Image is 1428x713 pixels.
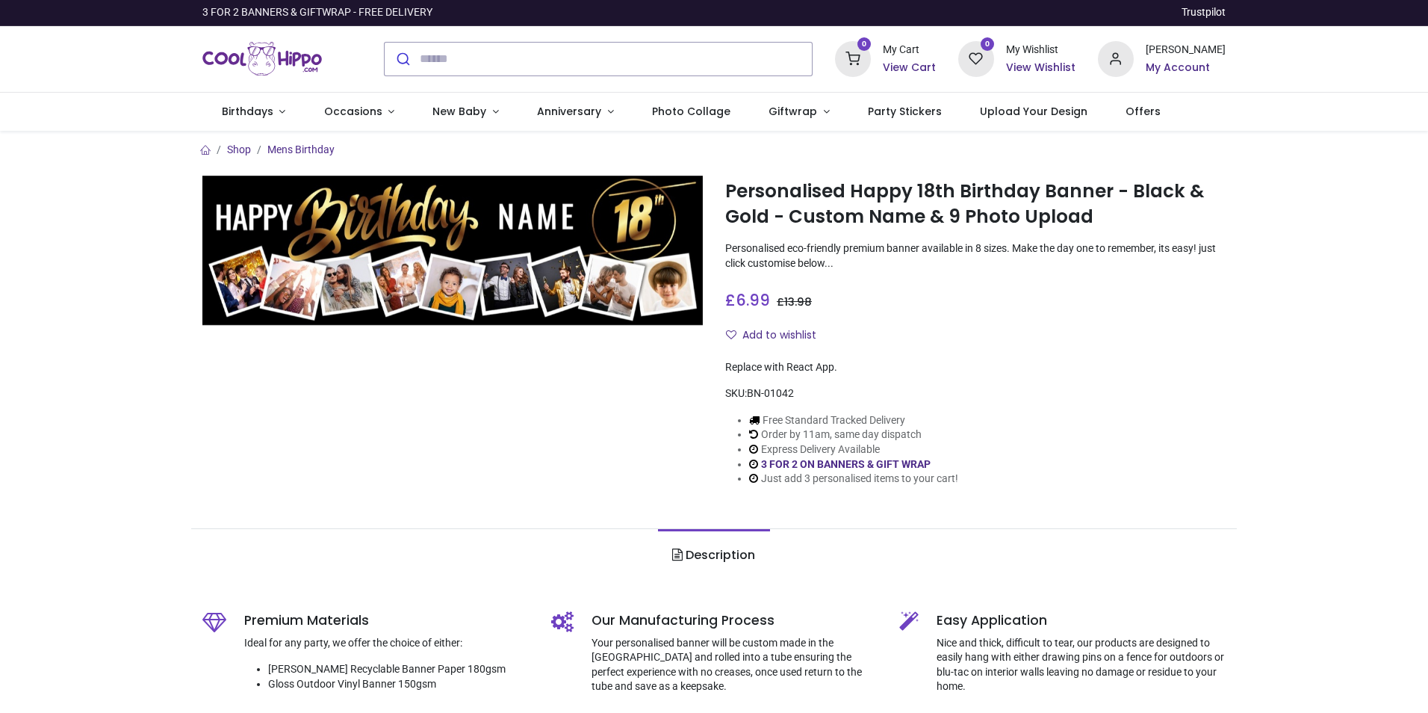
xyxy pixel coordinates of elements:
a: Giftwrap [749,93,848,132]
sup: 0 [981,37,995,52]
a: View Cart [883,61,936,75]
button: Submit [385,43,420,75]
p: Personalised eco-friendly premium banner available in 8 sizes. Make the day one to remember, its ... [725,241,1226,271]
p: Ideal for any party, we offer the choice of either: [244,636,529,651]
sup: 0 [857,37,872,52]
li: Order by 11am, same day dispatch [749,428,958,442]
div: My Wishlist [1006,43,1075,58]
li: Free Standard Tracked Delivery [749,413,958,428]
a: 0 [958,52,994,64]
span: Giftwrap [769,104,817,119]
button: Add to wishlistAdd to wishlist [725,323,829,348]
span: Party Stickers [868,104,942,119]
a: Birthdays [202,93,305,132]
p: Nice and thick, difficult to tear, our products are designed to easily hang with either drawing p... [937,636,1226,694]
a: Occasions [305,93,414,132]
span: Offers [1126,104,1161,119]
h5: Our Manufacturing Process [592,611,878,630]
span: £ [777,294,812,309]
span: 6.99 [736,289,770,311]
span: 13.98 [784,294,812,309]
span: Photo Collage [652,104,730,119]
img: Personalised Happy 18th Birthday Banner - Black & Gold - Custom Name & 9 Photo Upload [202,176,703,326]
li: Just add 3 personalised items to your cart! [749,472,958,487]
a: 3 FOR 2 ON BANNERS & GIFT WRAP [761,458,931,470]
a: Description [658,529,769,581]
span: £ [725,289,770,311]
span: Upload Your Design [980,104,1087,119]
h1: Personalised Happy 18th Birthday Banner - Black & Gold - Custom Name & 9 Photo Upload [725,179,1226,230]
a: Shop [227,143,251,155]
a: Logo of Cool Hippo [202,38,322,80]
img: Cool Hippo [202,38,322,80]
li: [PERSON_NAME] Recyclable Banner Paper 180gsm [268,662,529,677]
h5: Premium Materials [244,611,529,630]
div: 3 FOR 2 BANNERS & GIFTWRAP - FREE DELIVERY [202,5,432,20]
span: BN-01042 [747,387,794,399]
span: Occasions [324,104,382,119]
a: 0 [835,52,871,64]
i: Add to wishlist [726,330,736,340]
div: [PERSON_NAME] [1146,43,1226,58]
li: Gloss Outdoor Vinyl Banner 150gsm [268,677,529,692]
div: My Cart [883,43,936,58]
a: View Wishlist [1006,61,1075,75]
a: Anniversary [518,93,633,132]
div: SKU: [725,386,1226,401]
a: New Baby [414,93,518,132]
span: Anniversary [537,104,601,119]
a: My Account [1146,61,1226,75]
li: Express Delivery Available [749,442,958,457]
a: Trustpilot [1182,5,1226,20]
a: Mens Birthday [267,143,335,155]
span: New Baby [432,104,486,119]
h5: Easy Application [937,611,1226,630]
span: Birthdays [222,104,273,119]
p: Your personalised banner will be custom made in the [GEOGRAPHIC_DATA] and rolled into a tube ensu... [592,636,878,694]
div: Replace with React App. [725,360,1226,375]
